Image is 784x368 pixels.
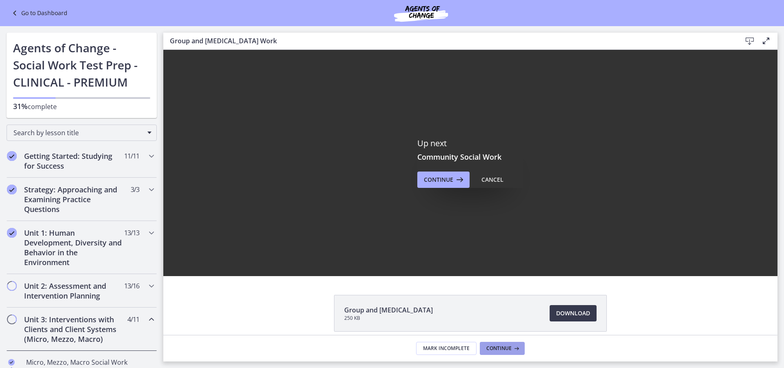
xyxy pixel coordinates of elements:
[131,185,139,194] span: 3 / 3
[423,345,470,352] span: Mark Incomplete
[475,172,510,188] button: Cancel
[8,359,15,366] i: Completed
[344,305,433,315] span: Group and [MEDICAL_DATA]
[13,39,150,91] h1: Agents of Change - Social Work Test Prep - CLINICAL - PREMIUM
[13,128,143,137] span: Search by lesson title
[24,281,124,301] h2: Unit 2: Assessment and Intervention Planning
[24,314,124,344] h2: Unit 3: Interventions with Clients and Client Systems (Micro, Mezzo, Macro)
[556,308,590,318] span: Download
[550,305,597,321] a: Download
[7,185,17,194] i: Completed
[416,342,477,355] button: Mark Incomplete
[127,314,139,324] span: 4 / 11
[13,101,150,112] p: complete
[124,228,139,238] span: 13 / 13
[481,175,503,185] div: Cancel
[486,345,512,352] span: Continue
[170,36,728,46] h3: Group and [MEDICAL_DATA] Work
[424,175,453,185] span: Continue
[344,315,433,321] span: 250 KB
[124,151,139,161] span: 11 / 11
[417,138,523,149] p: Up next
[417,172,470,188] button: Continue
[7,151,17,161] i: Completed
[24,185,124,214] h2: Strategy: Approaching and Examining Practice Questions
[7,228,17,238] i: Completed
[10,8,67,18] a: Go to Dashboard
[24,151,124,171] h2: Getting Started: Studying for Success
[480,342,525,355] button: Continue
[124,281,139,291] span: 13 / 16
[7,125,157,141] div: Search by lesson title
[372,3,470,23] img: Agents of Change
[24,228,124,267] h2: Unit 1: Human Development, Diversity and Behavior in the Environment
[417,152,523,162] h3: Community Social Work
[13,101,28,111] span: 31%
